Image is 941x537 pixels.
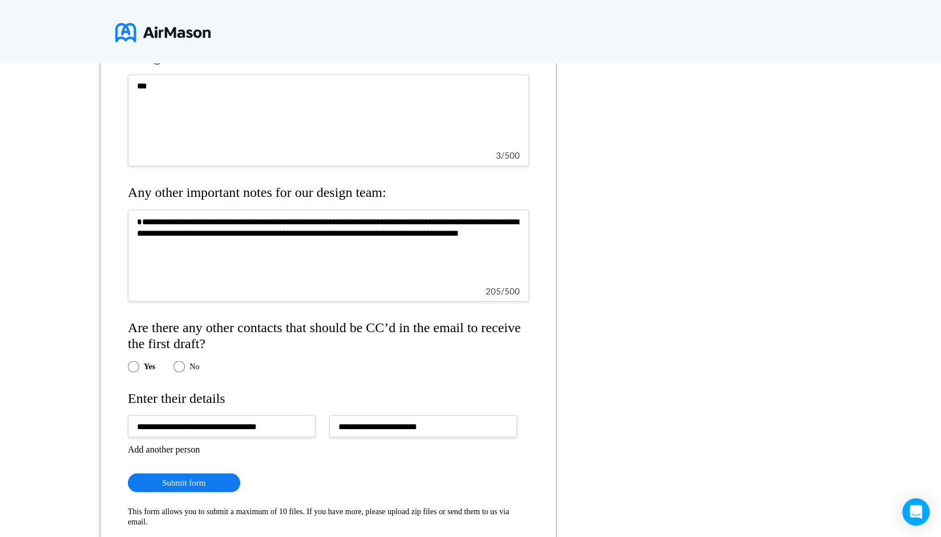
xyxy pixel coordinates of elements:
[128,390,528,406] h4: Enter their details
[189,362,199,371] label: No
[115,18,211,47] img: logo
[128,507,509,526] span: This form allows you to submit a maximum of 10 files. If you have more, please upload zip files o...
[128,473,240,492] button: Submit form
[128,184,528,200] h4: Any other important notes for our design team:
[486,285,520,296] span: 205 / 500
[496,150,520,160] span: 3 / 500
[144,362,155,371] label: Yes
[902,498,930,526] div: Open Intercom Messenger
[128,320,528,351] h4: Are there any other contacts that should be CC’d in the email to receive the first draft?
[128,444,200,454] button: Add another person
